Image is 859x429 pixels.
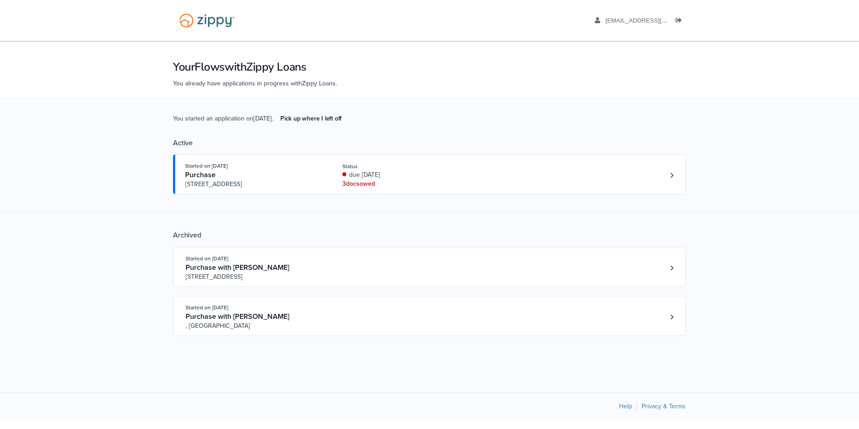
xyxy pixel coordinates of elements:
span: You started an application on [DATE] . [173,114,349,139]
span: Started on [DATE] [186,304,228,311]
span: , [GEOGRAPHIC_DATA] [186,322,323,331]
a: Pick up where I left off [273,111,349,126]
a: Log out [676,17,686,26]
span: s.dorsey5@hotmail.com [606,17,708,24]
span: You already have applications in progress with Zippy Loans . [173,80,337,87]
div: Active [173,139,686,147]
a: Open loan 4206677 [173,154,686,194]
div: Archived [173,231,686,240]
span: Purchase with [PERSON_NAME] [186,312,289,321]
a: edit profile [595,17,708,26]
span: [STREET_ADDRESS] [185,180,322,189]
span: Purchase with [PERSON_NAME] [186,263,289,272]
img: Logo [173,9,240,32]
a: Privacy & Terms [642,402,686,410]
a: Help [619,402,632,410]
a: Open loan 4196537 [173,296,686,336]
a: Loan number 4206677 [665,169,678,182]
span: Started on [DATE] [185,163,228,169]
a: Loan number 4197546 [665,261,678,275]
span: Started on [DATE] [186,255,228,262]
div: 3 doc s owed [342,179,462,188]
a: Loan number 4196537 [665,310,678,324]
a: Open loan 4197546 [173,247,686,287]
div: Status [342,162,462,170]
h1: Your Flows with Zippy Loans [173,59,686,75]
div: due [DATE] [342,170,462,179]
span: [STREET_ADDRESS] [186,273,323,282]
span: Purchase [185,170,216,179]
